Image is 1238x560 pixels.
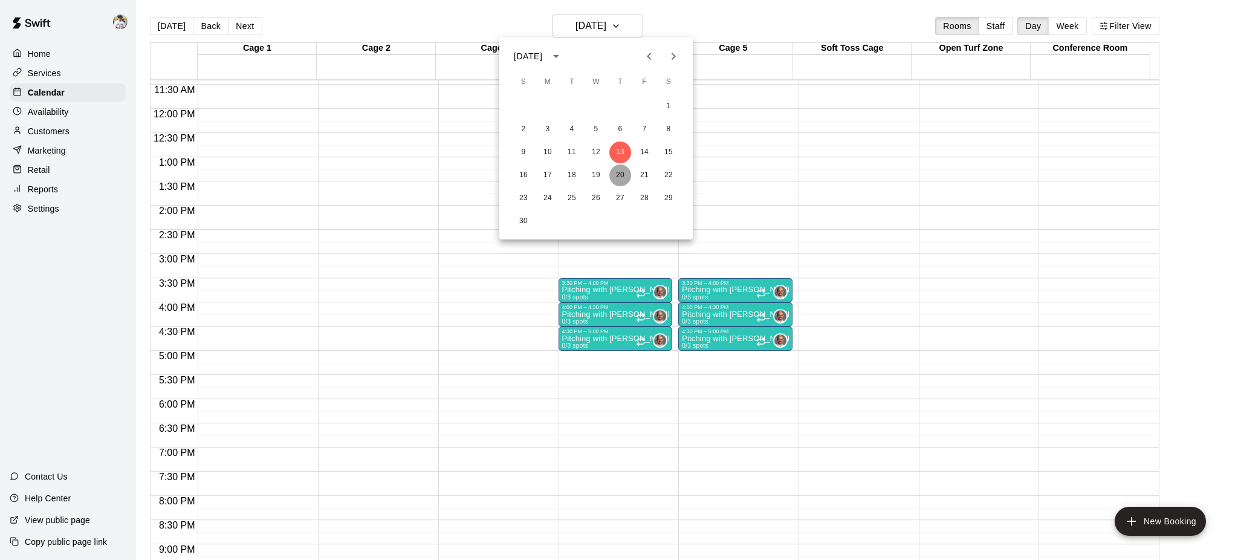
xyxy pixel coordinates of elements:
button: 1 [658,96,679,117]
button: 19 [585,164,607,186]
button: 14 [634,142,655,163]
button: 18 [561,164,583,186]
span: Saturday [658,70,679,94]
button: Next month [661,44,685,68]
button: 20 [609,164,631,186]
button: calendar view is open, switch to year view [546,46,566,67]
button: 24 [537,187,559,209]
button: 27 [609,187,631,209]
button: Previous month [637,44,661,68]
span: Friday [634,70,655,94]
span: Sunday [513,70,534,94]
span: Wednesday [585,70,607,94]
button: 10 [537,142,559,163]
button: 6 [609,119,631,140]
button: 26 [585,187,607,209]
button: 21 [634,164,655,186]
button: 25 [561,187,583,209]
button: 13 [609,142,631,163]
button: 8 [658,119,679,140]
button: 2 [513,119,534,140]
button: 23 [513,187,534,209]
button: 12 [585,142,607,163]
button: 17 [537,164,559,186]
button: 9 [513,142,534,163]
button: 11 [561,142,583,163]
span: Thursday [609,70,631,94]
button: 29 [658,187,679,209]
button: 30 [513,210,534,232]
button: 4 [561,119,583,140]
button: 3 [537,119,559,140]
button: 28 [634,187,655,209]
button: 7 [634,119,655,140]
span: Tuesday [561,70,583,94]
button: 5 [585,119,607,140]
div: [DATE] [514,50,542,63]
button: 15 [658,142,679,163]
button: 16 [513,164,534,186]
button: 22 [658,164,679,186]
span: Monday [537,70,559,94]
